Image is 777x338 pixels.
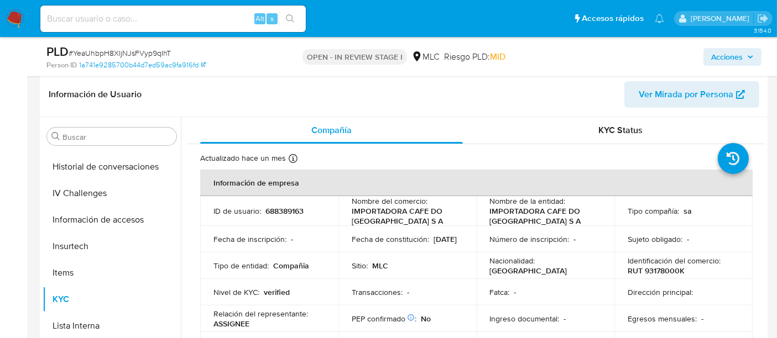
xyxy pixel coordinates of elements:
[372,261,388,271] p: MLC
[270,13,274,24] span: s
[490,206,597,226] p: IMPORTADORA CAFE DO [GEOGRAPHIC_DATA] S A
[43,233,181,260] button: Insurtech
[200,170,753,196] th: Información de empresa
[628,266,685,276] p: RUT 93178000K
[628,287,693,297] p: Dirección principal :
[490,256,535,266] p: Nacionalidad :
[687,234,689,244] p: -
[213,309,308,319] p: Relación del representante :
[434,234,457,244] p: [DATE]
[62,132,172,142] input: Buscar
[46,60,77,70] b: Person ID
[213,319,249,329] p: ASSIGNEE
[51,132,60,141] button: Buscar
[264,287,290,297] p: verified
[352,314,416,324] p: PEP confirmado :
[49,89,142,100] h1: Información de Usuario
[684,206,692,216] p: sa
[639,81,733,108] span: Ver Mirada por Persona
[407,287,409,297] p: -
[352,234,429,244] p: Fecha de constitución :
[421,314,431,324] p: No
[43,154,181,180] button: Historial de conversaciones
[628,234,682,244] p: Sujeto obligado :
[628,314,697,324] p: Egresos mensuales :
[574,234,576,244] p: -
[490,266,567,276] p: [GEOGRAPHIC_DATA]
[582,13,644,24] span: Accesos rápidos
[655,14,664,23] a: Notificaciones
[490,50,505,63] span: MID
[757,13,769,24] a: Salir
[352,196,427,206] p: Nombre del comercio :
[490,287,510,297] p: Fatca :
[43,180,181,207] button: IV Challenges
[69,47,171,59] span: # YeaUhbpH8XljNJsFVyp9qIhT
[490,234,570,244] p: Número de inscripción :
[79,60,206,70] a: 1a741e9285700b44d7ed59ac9fa916fd
[43,260,181,286] button: Items
[691,13,753,24] p: rociodaniela.benavidescatalan@mercadolibre.cl
[311,124,352,136] span: Compañía
[43,207,181,233] button: Información de accesos
[213,206,261,216] p: ID de usuario :
[599,124,643,136] span: KYC Status
[703,48,762,66] button: Acciones
[200,153,286,163] p: Actualizado hace un mes
[213,287,259,297] p: Nivel de KYC :
[711,48,743,66] span: Acciones
[352,287,403,297] p: Transacciones :
[701,314,703,324] p: -
[352,261,368,271] p: Sitio :
[628,206,679,216] p: Tipo compañía :
[273,261,309,271] p: Compañia
[213,261,269,271] p: Tipo de entidad :
[624,81,759,108] button: Ver Mirada por Persona
[444,51,505,63] span: Riesgo PLD:
[411,51,440,63] div: MLC
[490,314,560,324] p: Ingreso documental :
[213,234,286,244] p: Fecha de inscripción :
[628,256,721,266] p: Identificación del comercio :
[754,26,771,35] span: 3.154.0
[514,287,517,297] p: -
[43,286,181,313] button: KYC
[265,206,304,216] p: 688389163
[291,234,293,244] p: -
[255,13,264,24] span: Alt
[490,196,566,206] p: Nombre de la entidad :
[279,11,301,27] button: search-icon
[564,314,566,324] p: -
[40,12,306,26] input: Buscar usuario o caso...
[352,206,459,226] p: IMPORTADORA CAFE DO [GEOGRAPHIC_DATA] S A
[303,49,407,65] p: OPEN - IN REVIEW STAGE I
[46,43,69,60] b: PLD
